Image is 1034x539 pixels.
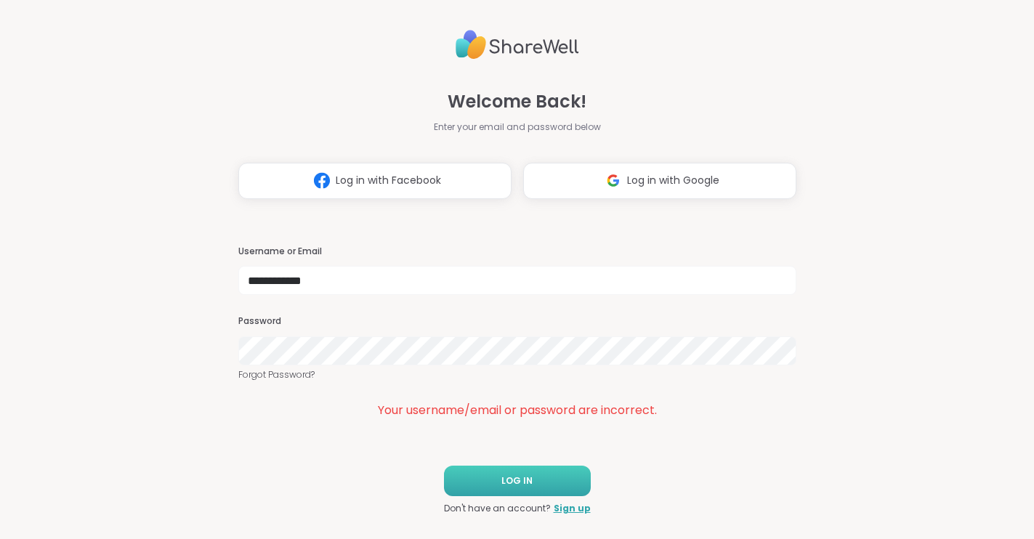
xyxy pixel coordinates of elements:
div: Your username/email or password are incorrect. [238,402,796,419]
span: Log in with Facebook [336,173,441,188]
span: Enter your email and password below [434,121,601,134]
span: LOG IN [501,474,533,487]
span: Don't have an account? [444,502,551,515]
img: ShareWell Logomark [599,167,627,194]
img: ShareWell Logo [456,24,579,65]
h3: Password [238,315,796,328]
img: ShareWell Logomark [308,167,336,194]
span: Welcome Back! [448,89,586,115]
a: Forgot Password? [238,368,796,381]
h3: Username or Email [238,246,796,258]
button: Log in with Google [523,163,796,199]
button: LOG IN [444,466,591,496]
a: Sign up [554,502,591,515]
span: Log in with Google [627,173,719,188]
button: Log in with Facebook [238,163,512,199]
